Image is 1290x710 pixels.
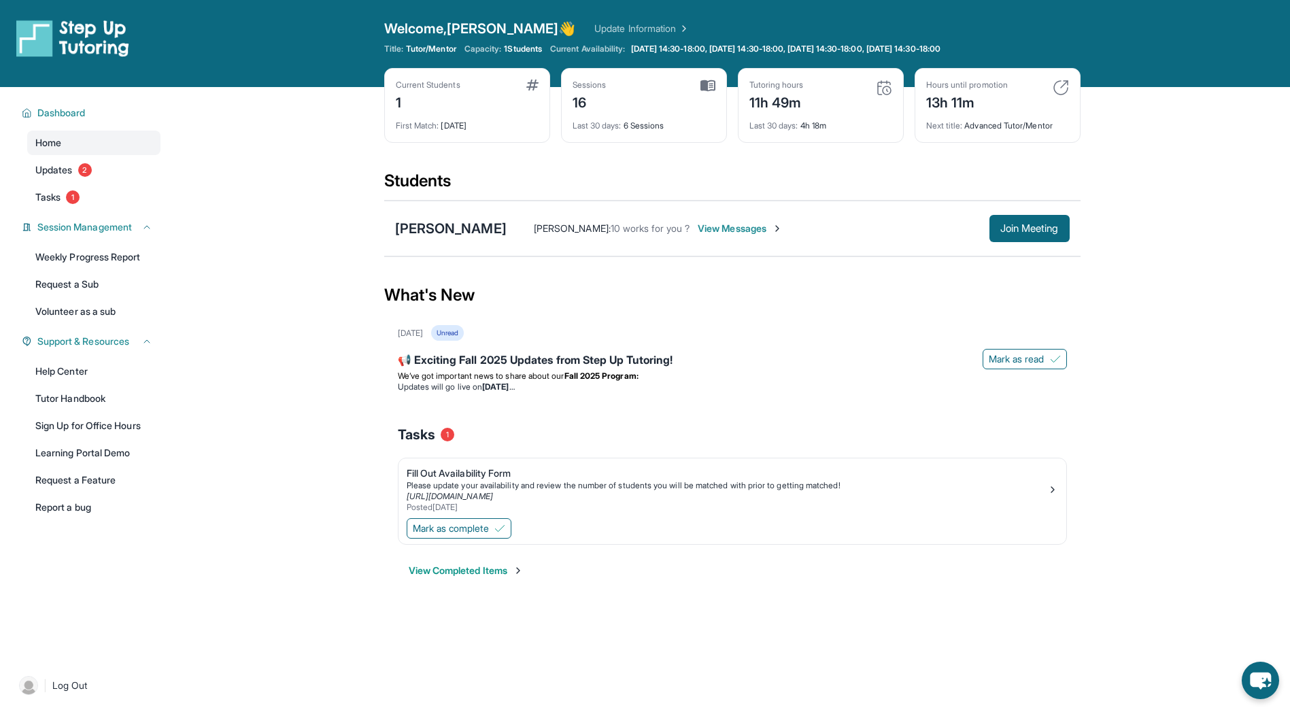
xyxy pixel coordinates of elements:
[66,190,80,204] span: 1
[406,44,456,54] span: Tutor/Mentor
[611,222,690,234] span: 10 works for you ?
[550,44,625,54] span: Current Availability:
[926,90,1008,112] div: 13h 11m
[52,679,88,692] span: Log Out
[32,106,152,120] button: Dashboard
[384,170,1081,200] div: Students
[78,163,92,177] span: 2
[504,44,542,54] span: 1 Students
[1053,80,1069,96] img: card
[27,495,160,520] a: Report a bug
[564,371,639,381] strong: Fall 2025 Program:
[27,299,160,324] a: Volunteer as a sub
[1000,224,1059,233] span: Join Meeting
[926,120,963,131] span: Next title :
[32,220,152,234] button: Session Management
[526,80,539,90] img: card
[384,265,1081,325] div: What's New
[413,522,489,535] span: Mark as complete
[398,328,423,339] div: [DATE]
[396,90,460,112] div: 1
[27,468,160,492] a: Request a Feature
[398,382,1067,392] li: Updates will go live on
[594,22,690,35] a: Update Information
[628,44,943,54] a: [DATE] 14:30-18:00, [DATE] 14:30-18:00, [DATE] 14:30-18:00, [DATE] 14:30-18:00
[407,518,511,539] button: Mark as complete
[27,441,160,465] a: Learning Portal Demo
[983,349,1067,369] button: Mark as read
[27,131,160,155] a: Home
[573,90,607,112] div: 16
[441,428,454,441] span: 1
[631,44,940,54] span: [DATE] 14:30-18:00, [DATE] 14:30-18:00, [DATE] 14:30-18:00, [DATE] 14:30-18:00
[1242,662,1279,699] button: chat-button
[749,120,798,131] span: Last 30 days :
[27,359,160,384] a: Help Center
[534,222,611,234] span: [PERSON_NAME] :
[482,382,514,392] strong: [DATE]
[32,335,152,348] button: Support & Resources
[27,245,160,269] a: Weekly Progress Report
[573,112,715,131] div: 6 Sessions
[1050,354,1061,365] img: Mark as read
[14,671,160,700] a: |Log Out
[35,190,61,204] span: Tasks
[749,90,804,112] div: 11h 49m
[494,523,505,534] img: Mark as complete
[700,80,715,92] img: card
[407,480,1047,491] div: Please update your availability and review the number of students you will be matched with prior ...
[749,112,892,131] div: 4h 18m
[398,352,1067,371] div: 📢 Exciting Fall 2025 Updates from Step Up Tutoring!
[44,677,47,694] span: |
[27,185,160,209] a: Tasks1
[407,467,1047,480] div: Fill Out Availability Form
[35,163,73,177] span: Updates
[27,413,160,438] a: Sign Up for Office Hours
[396,80,460,90] div: Current Students
[573,120,622,131] span: Last 30 days :
[464,44,502,54] span: Capacity:
[407,491,493,501] a: [URL][DOMAIN_NAME]
[384,19,576,38] span: Welcome, [PERSON_NAME] 👋
[27,386,160,411] a: Tutor Handbook
[749,80,804,90] div: Tutoring hours
[926,80,1008,90] div: Hours until promotion
[27,272,160,297] a: Request a Sub
[37,220,132,234] span: Session Management
[431,325,464,341] div: Unread
[16,19,129,57] img: logo
[989,215,1070,242] button: Join Meeting
[37,335,129,348] span: Support & Resources
[407,502,1047,513] div: Posted [DATE]
[396,120,439,131] span: First Match :
[398,371,564,381] span: We’ve got important news to share about our
[27,158,160,182] a: Updates2
[396,112,539,131] div: [DATE]
[926,112,1069,131] div: Advanced Tutor/Mentor
[772,223,783,234] img: Chevron-Right
[19,676,38,695] img: user-img
[398,425,435,444] span: Tasks
[573,80,607,90] div: Sessions
[698,222,783,235] span: View Messages
[876,80,892,96] img: card
[384,44,403,54] span: Title:
[409,564,524,577] button: View Completed Items
[35,136,61,150] span: Home
[989,352,1045,366] span: Mark as read
[676,22,690,35] img: Chevron Right
[398,458,1066,515] a: Fill Out Availability FormPlease update your availability and review the number of students you w...
[395,219,507,238] div: [PERSON_NAME]
[37,106,86,120] span: Dashboard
